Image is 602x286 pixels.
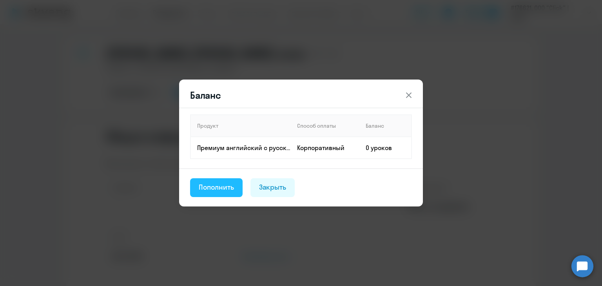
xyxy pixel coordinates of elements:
td: 0 уроков [359,137,412,159]
th: Баланс [359,115,412,137]
p: Премиум английский с русскоговорящим преподавателем [197,143,290,152]
button: Пополнить [190,178,243,197]
th: Способ оплаты [291,115,359,137]
button: Закрыть [250,178,295,197]
td: Корпоративный [291,137,359,159]
th: Продукт [190,115,291,137]
div: Закрыть [259,182,286,192]
header: Баланс [179,89,423,101]
div: Пополнить [199,182,234,192]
